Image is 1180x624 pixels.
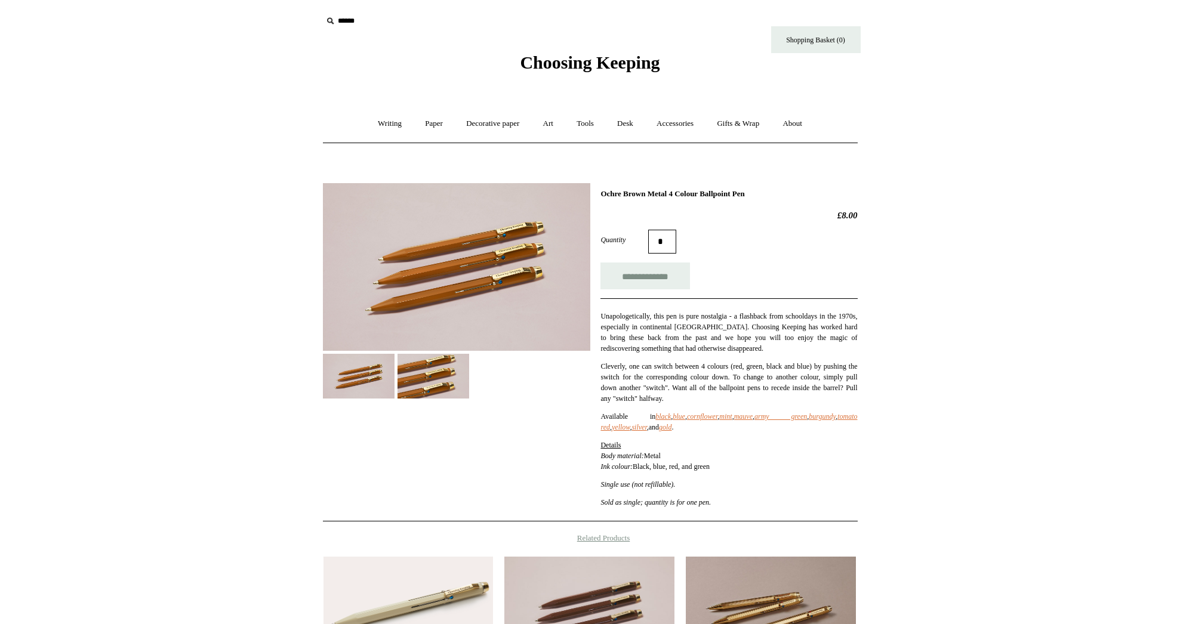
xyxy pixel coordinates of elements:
[771,26,861,53] a: Shopping Basket (0)
[734,412,753,421] a: mauve
[612,423,630,431] a: yellow
[772,108,813,140] a: About
[600,452,643,460] i: Body material:
[414,108,454,140] a: Paper
[836,412,837,421] i: ,
[685,412,687,421] i: ,
[520,62,660,70] a: Choosing Keeping
[600,311,857,354] p: Unapologetically, this pen is pure nostalgia - a flashback from schooldays in the 1970s, especial...
[659,423,671,431] a: gold
[809,412,836,421] a: burgundy
[600,361,857,404] p: Cleverly, one can switch between 4 colours (red, green, black and blue) by pushing the switch for...
[367,108,412,140] a: Writing
[717,412,719,421] i: ,
[600,441,621,449] span: Details
[807,412,809,421] i: ,
[719,412,732,421] a: mint
[610,423,612,431] i: ,
[673,412,685,421] a: blue
[754,412,807,421] a: army green
[600,462,633,471] i: Ink colour:
[323,183,590,351] img: Ochre Brown Metal 4 Colour Ballpoint Pen
[600,210,857,221] h2: £8.00
[732,412,734,421] i: ,
[630,423,631,431] i: ,
[532,108,564,140] a: Art
[398,354,469,399] img: Ochre Brown Metal 4 Colour Ballpoint Pen
[600,234,648,245] label: Quantity
[323,354,395,399] img: Ochre Brown Metal 4 Colour Ballpoint Pen
[687,412,717,421] a: cornflower
[606,108,644,140] a: Desk
[706,108,770,140] a: Gifts & Wrap
[292,533,889,543] h4: Related Products
[600,189,857,199] h1: Ochre Brown Metal 4 Colour Ballpoint Pen
[655,412,671,421] a: black
[600,440,857,472] p: Metal Black, blue, red, and green
[600,498,711,506] em: Sold as single; quantity is for one pen.
[646,108,704,140] a: Accessories
[647,423,649,431] i: ,
[631,423,646,431] a: silver
[753,412,754,421] i: ,
[566,108,605,140] a: Tools
[600,480,677,489] em: Single use (not refillable).
[520,52,660,72] span: Choosing Keeping
[600,412,857,431] span: Available in and .
[671,412,673,421] i: ,
[455,108,530,140] a: Decorative paper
